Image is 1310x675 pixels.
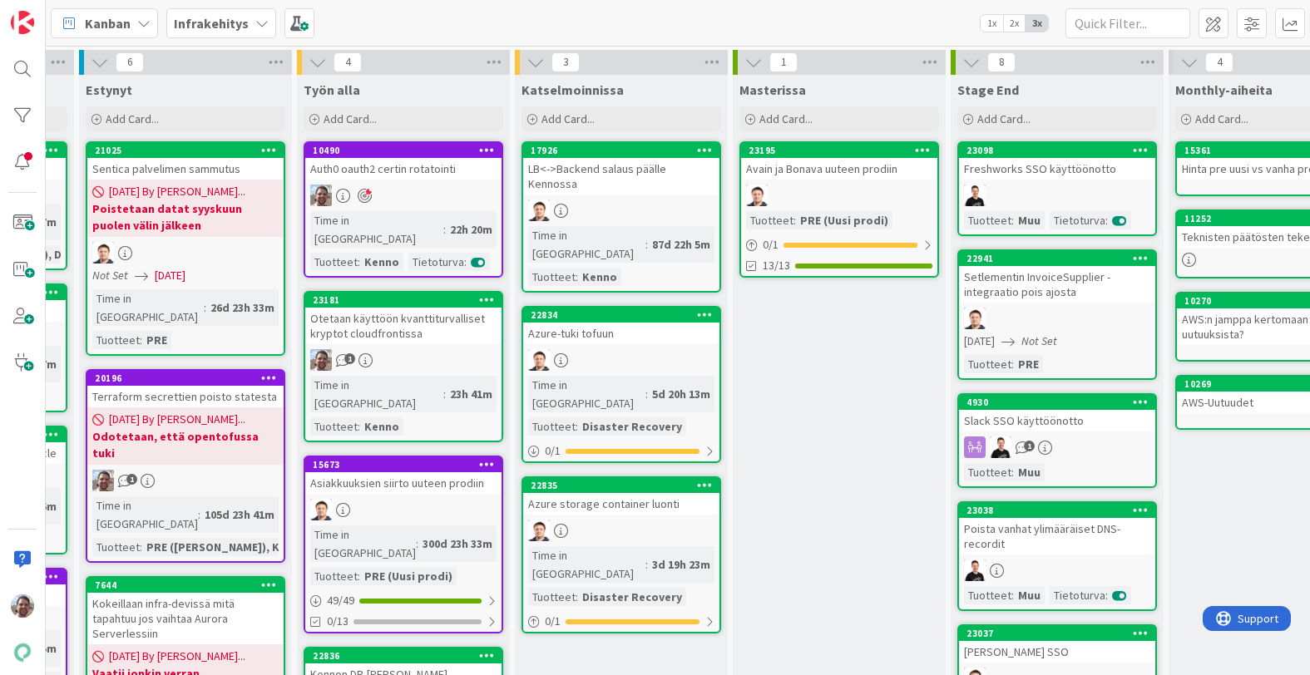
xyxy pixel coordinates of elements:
[1026,15,1048,32] span: 3x
[35,2,76,22] span: Support
[443,220,446,239] span: :
[464,253,467,271] span: :
[109,183,245,200] span: [DATE] By [PERSON_NAME]...
[739,141,939,278] a: 23195Avain ja Bonava uuteen prodiinTGTuotteet:PRE (Uusi prodi)0/113/13
[11,594,34,618] img: ET
[86,81,132,98] span: Estynyt
[304,141,503,278] a: 10490Auth0 oauth2 certin rotatointiETTime in [GEOGRAPHIC_DATA]:22h 20mTuotteet:KennoTietoturva:
[959,641,1155,663] div: [PERSON_NAME] SSO
[523,349,719,371] div: TG
[959,410,1155,431] div: Slack SSO käyttöönotto
[523,158,719,195] div: LB<->Backend salaus päälle Kennossa
[522,141,721,293] a: 17926LB<->Backend salaus päälle KennossaTGTime in [GEOGRAPHIC_DATA]:87d 22h 5mTuotteet:Kenno
[116,52,144,72] span: 6
[310,185,332,206] img: ET
[446,385,497,403] div: 23h 41m
[523,493,719,515] div: Azure storage container luonti
[1014,463,1045,481] div: Muu
[966,505,1155,516] div: 23038
[523,441,719,461] div: 0/1
[959,518,1155,554] div: Poista vanhat ylimääräiset DNS-recordit
[959,626,1155,641] div: 23037
[87,158,284,180] div: Sentica palvelimen sammutus
[645,555,648,574] span: :
[741,158,937,180] div: Avain ja Bonava uuteen prodiin
[95,372,284,384] div: 20196
[109,411,245,428] span: [DATE] By [PERSON_NAME]...
[759,111,813,126] span: Add Card...
[305,143,502,180] div: 10490Auth0 oauth2 certin rotatointi
[528,520,550,541] img: TG
[959,251,1155,266] div: 22941
[957,249,1157,380] a: 22941Setlementin InvoiceSupplier -integraatio pois ajostaTG[DATE]Not SetTuotteet:PRE
[87,143,284,180] div: 21025Sentica palvelimen sammutus
[85,13,131,33] span: Kanban
[1195,111,1248,126] span: Add Card...
[528,268,576,286] div: Tuotteet
[523,143,719,195] div: 17926LB<->Backend salaus päälle Kennossa
[957,501,1157,611] a: 23038Poista vanhat ylimääräiset DNS-recorditJVTuotteet:MuuTietoturva:
[990,436,1011,458] img: JV
[142,538,294,556] div: PRE ([PERSON_NAME]), K...
[523,308,719,344] div: 22834Azure-tuki tofuun
[1024,441,1035,451] span: 1
[749,145,937,156] div: 23195
[142,331,171,349] div: PRE
[86,369,285,563] a: 20196Terraform secrettien poisto statesta[DATE] By [PERSON_NAME]...Odotetaan, että opentofussa tu...
[964,559,986,581] img: JV
[174,15,249,32] b: Infrakehitys
[106,111,159,126] span: Add Card...
[959,251,1155,303] div: 22941Setlementin InvoiceSupplier -integraatio pois ajosta
[304,81,360,98] span: Työn alla
[959,395,1155,410] div: 4930
[531,309,719,321] div: 22834
[310,567,358,585] div: Tuotteet
[310,525,416,562] div: Time in [GEOGRAPHIC_DATA]
[523,200,719,221] div: TG
[305,293,502,344] div: 23181Otetaan käyttöön kvanttiturvalliset kryptot cloudfrontissa
[1011,355,1014,373] span: :
[92,200,279,234] b: Poistetaan datat syyskuun puolen välin jälkeen
[959,503,1155,518] div: 23038
[95,145,284,156] div: 21025
[305,143,502,158] div: 10490
[1011,463,1014,481] span: :
[313,650,502,662] div: 22836
[87,593,284,644] div: Kokeillaan infra-devissä mitä tapahtuu jos vaihtaa Aurora Serverlessiin
[92,289,204,326] div: Time in [GEOGRAPHIC_DATA]
[578,417,686,436] div: Disaster Recovery
[92,268,128,283] i: Not Set
[576,268,578,286] span: :
[964,355,1011,373] div: Tuotteet
[198,505,200,524] span: :
[528,417,576,436] div: Tuotteet
[327,592,354,609] span: 49 / 49
[959,143,1155,180] div: 23098Freshworks SSO käyttöönotto
[522,476,721,633] a: 22835Azure storage container luontiTGTime in [GEOGRAPHIC_DATA]:3d 19h 23mTuotteet:Disaster Recove...
[87,470,284,491] div: ET
[92,470,114,491] img: ET
[645,235,648,254] span: :
[1014,211,1045,229] div: Muu
[304,456,503,633] a: 15673Asiakkuuksien siirto uuteen prodiinTGTime in [GEOGRAPHIC_DATA]:300d 23h 33mTuotteet:PRE (Uus...
[1003,15,1026,32] span: 2x
[155,267,185,284] span: [DATE]
[522,81,624,98] span: Katselmoinnissa
[959,436,1155,458] div: JV
[304,291,503,442] a: 23181Otetaan käyttöön kvanttiturvalliset kryptot cloudfrontissaETTime in [GEOGRAPHIC_DATA]:23h 41...
[523,323,719,344] div: Azure-tuki tofuun
[324,111,377,126] span: Add Card...
[957,141,1157,236] a: 23098Freshworks SSO käyttöönottoJVTuotteet:MuuTietoturva:
[576,417,578,436] span: :
[981,15,1003,32] span: 1x
[739,81,806,98] span: Masterissa
[578,588,686,606] div: Disaster Recovery
[578,268,621,286] div: Kenno
[334,52,362,72] span: 4
[87,386,284,407] div: Terraform secrettien poisto statesta
[140,538,142,556] span: :
[358,417,360,436] span: :
[344,353,355,364] span: 1
[964,185,986,206] img: JV
[964,463,1011,481] div: Tuotteet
